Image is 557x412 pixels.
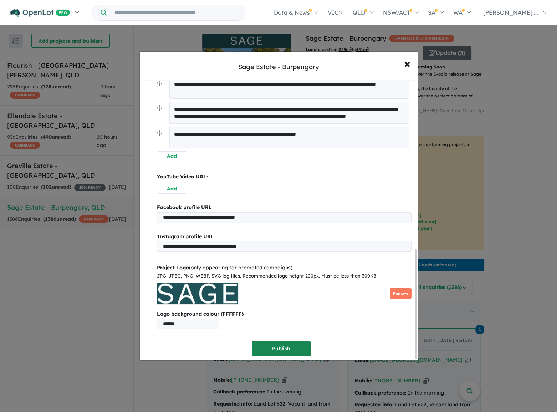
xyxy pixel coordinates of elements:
[108,5,244,20] input: Try estate name, suburb, builder or developer
[404,56,410,71] span: ×
[157,264,189,271] b: Project Logo
[157,264,412,272] div: (only appearing for promoted campaigns)
[483,9,538,16] span: [PERSON_NAME]....
[10,9,70,17] img: Openlot PRO Logo White
[157,272,412,280] div: JPG, JPEG, PNG, WEBP, SVG log files. Recommended logo height 200px. Must be less than 300KB
[390,288,412,299] button: Remove
[252,341,311,356] button: Publish
[157,184,188,194] button: Add
[157,151,188,161] button: Add
[157,204,212,210] b: Facebook profile URL
[157,130,162,136] img: drag.svg
[157,310,412,319] b: Logo background colour (FFFFFF)
[157,80,162,86] img: drag.svg
[157,233,214,240] b: Instagram profile URL
[157,105,162,111] img: drag.svg
[157,283,239,304] img: Sage%20Estate%20-%20Burpengary%20Logo.jpg
[157,173,412,181] p: YouTube Video URL:
[238,62,319,72] div: Sage Estate - Burpengary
